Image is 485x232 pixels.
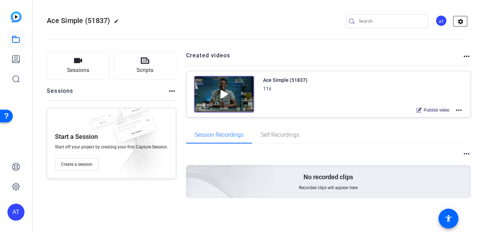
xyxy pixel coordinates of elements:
[104,106,172,182] img: embarkstudio-empty-session.png
[168,87,176,95] mat-icon: more_horiz
[359,17,423,26] input: Search
[299,185,358,191] span: Recorded clips will appear here
[186,51,463,65] h2: Created videos
[424,107,450,113] span: Publish video
[462,149,471,158] mat-icon: more_horiz
[55,144,168,150] span: Start off your project by creating your first Capture Session.
[263,84,271,93] div: 11s
[195,132,244,138] span: Session Recordings
[47,51,110,80] button: Sessions
[263,76,307,84] div: Ace Simple (51837)
[7,204,24,221] div: AT
[108,115,161,150] img: fake-session.png
[61,162,93,167] span: Create a session
[444,214,453,223] mat-icon: accessibility
[47,87,73,100] h2: Sessions
[11,11,22,22] img: blue-gradient.svg
[303,173,353,181] p: No recorded clips
[453,16,468,27] mat-icon: settings
[462,52,471,61] mat-icon: more_horiz
[114,51,177,80] button: Scripts
[114,19,122,27] mat-icon: edit
[47,16,110,25] span: Ace Simple (51837)
[136,66,154,74] span: Scripts
[67,66,89,74] span: Sessions
[435,15,447,27] div: AT
[86,112,118,133] img: fake-session.png
[55,158,99,170] button: Create a session
[261,132,299,138] span: Self Recordings
[435,15,448,27] ngx-avatar: alice test1
[455,106,463,114] mat-icon: more_horiz
[115,97,154,123] img: fake-session.png
[194,76,254,113] img: Creator Project Thumbnail
[55,132,98,141] p: Start a Session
